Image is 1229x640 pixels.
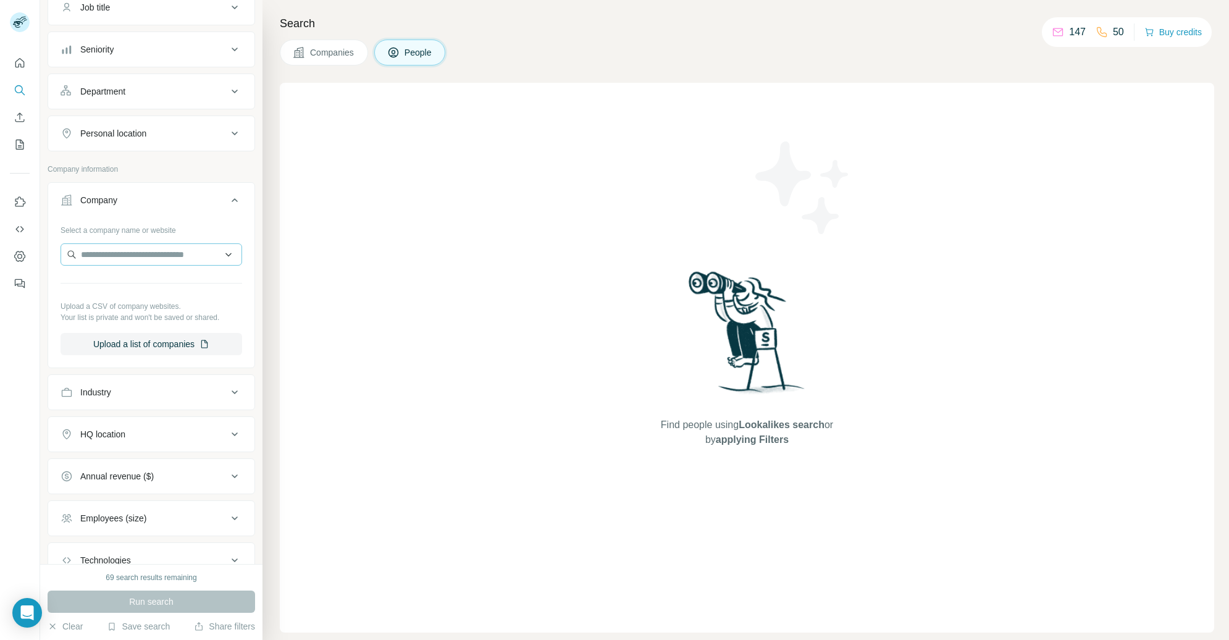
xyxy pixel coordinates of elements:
[194,620,255,633] button: Share filters
[48,185,254,220] button: Company
[10,218,30,240] button: Use Surfe API
[10,191,30,213] button: Use Surfe on LinkedIn
[61,312,242,323] p: Your list is private and won't be saved or shared.
[80,554,131,566] div: Technologies
[61,333,242,355] button: Upload a list of companies
[80,194,117,206] div: Company
[80,470,154,482] div: Annual revenue ($)
[48,620,83,633] button: Clear
[106,572,196,583] div: 69 search results remaining
[405,46,433,59] span: People
[747,132,858,243] img: Surfe Illustration - Stars
[48,77,254,106] button: Department
[80,386,111,398] div: Industry
[61,220,242,236] div: Select a company name or website
[1113,25,1124,40] p: 50
[10,272,30,295] button: Feedback
[10,133,30,156] button: My lists
[10,245,30,267] button: Dashboard
[310,46,355,59] span: Companies
[280,15,1214,32] h4: Search
[80,1,110,14] div: Job title
[1069,25,1086,40] p: 147
[48,119,254,148] button: Personal location
[648,418,845,447] span: Find people using or by
[10,52,30,74] button: Quick start
[48,419,254,449] button: HQ location
[80,428,125,440] div: HQ location
[80,43,114,56] div: Seniority
[716,434,789,445] span: applying Filters
[48,503,254,533] button: Employees (size)
[48,461,254,491] button: Annual revenue ($)
[48,164,255,175] p: Company information
[80,127,146,140] div: Personal location
[739,419,824,430] span: Lookalikes search
[48,377,254,407] button: Industry
[80,85,125,98] div: Department
[61,301,242,312] p: Upload a CSV of company websites.
[10,79,30,101] button: Search
[683,268,812,406] img: Surfe Illustration - Woman searching with binoculars
[48,545,254,575] button: Technologies
[10,106,30,128] button: Enrich CSV
[1144,23,1202,41] button: Buy credits
[107,620,170,633] button: Save search
[48,35,254,64] button: Seniority
[12,598,42,628] div: Open Intercom Messenger
[80,512,146,524] div: Employees (size)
